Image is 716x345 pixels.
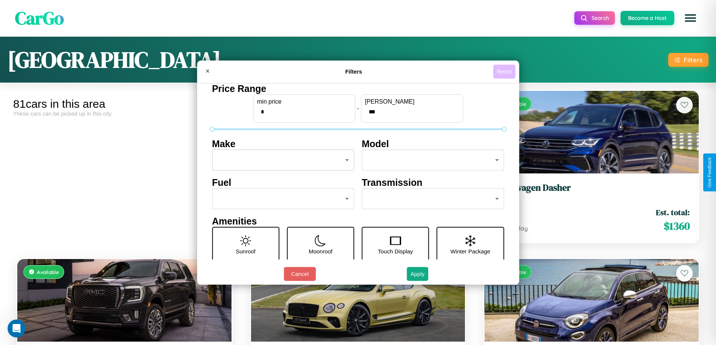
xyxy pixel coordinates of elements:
h4: Transmission [362,177,504,188]
p: Sunroof [236,246,256,256]
div: Give Feedback [707,157,712,188]
button: Open menu [680,8,701,29]
span: / day [512,224,528,232]
h4: Model [362,139,504,149]
button: Apply [407,267,428,281]
p: Winter Package [451,246,490,256]
span: Est. total: [656,207,690,218]
span: Search [592,15,609,21]
button: Search [574,11,615,25]
h4: Amenities [212,216,504,227]
span: Available [37,269,59,275]
h4: Price Range [212,83,504,94]
iframe: Intercom live chat [8,319,26,337]
label: min price [257,98,351,105]
div: 81 cars in this area [13,98,236,110]
button: Reset [493,65,515,78]
span: CarGo [15,6,64,30]
a: Volkswagen Dasher2016 [493,182,690,201]
p: - [357,103,359,113]
button: Cancel [284,267,316,281]
h4: Fuel [212,177,354,188]
h4: Make [212,139,354,149]
div: Filters [684,56,702,64]
h1: [GEOGRAPHIC_DATA] [8,44,221,75]
h4: Filters [214,68,493,75]
button: Become a Host [621,11,674,25]
h3: Volkswagen Dasher [493,182,690,193]
button: Filters [668,53,708,67]
label: [PERSON_NAME] [365,98,459,105]
p: Moonroof [309,246,332,256]
p: Touch Display [378,246,413,256]
div: These cars can be picked up in this city. [13,110,236,117]
span: $ 1360 [664,218,690,234]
